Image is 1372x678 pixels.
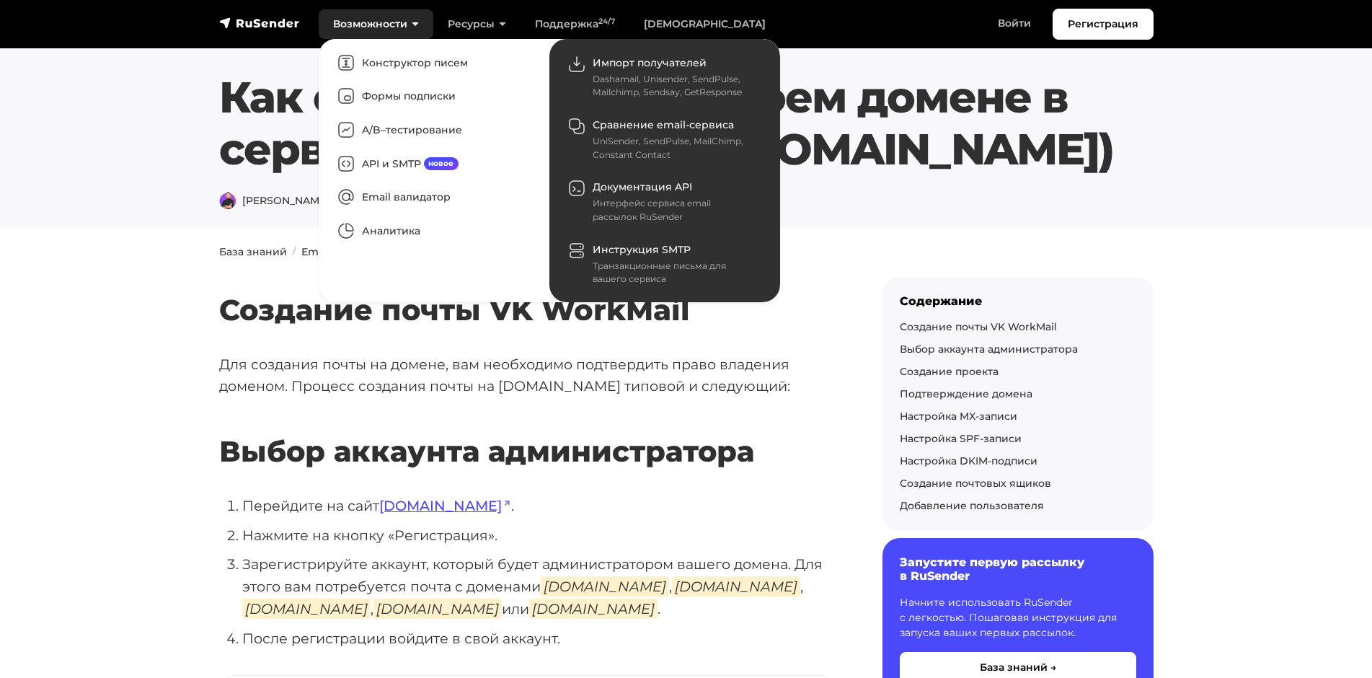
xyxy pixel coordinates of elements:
div: Содержание [900,294,1136,308]
div: Интерфейс сервиса email рассылок RuSender [593,197,756,224]
a: Аналитика [326,214,542,248]
a: Выбор аккаунта администратора [900,343,1078,356]
h6: Запустите первую рассылку в RuSender [900,555,1136,583]
p: Начните использовать RuSender с легкостью. Пошаговая инструкция для запуска ваших первых рассылок. [900,595,1136,640]
a: База знаний [219,245,287,258]
a: A/B–тестирование [326,113,542,147]
a: Настройка MX-записи [900,410,1017,423]
a: Формы подписки [326,80,542,114]
a: [DOMAIN_NAME] [379,497,511,514]
a: Подтверждение домена [900,387,1032,400]
h1: Как создать почту на своем домене в сервисе VK WorkMail ([DOMAIN_NAME]) [219,71,1154,175]
a: Возможности [319,9,433,39]
em: [DOMAIN_NAME] [529,599,658,619]
span: Сравнение email-сервиса [593,118,734,131]
li: Зарегистрируйте аккаунт, который будет администратором вашего домена. Для этого вам потребуется п... [242,553,836,620]
em: [DOMAIN_NAME] [373,599,502,619]
a: Поддержка24/7 [521,9,629,39]
a: Войти [983,9,1045,38]
a: Сравнение email-сервиса UniSender, SendPulse, MailChimp, Constant Contact [557,108,773,170]
a: Конструктор писем [326,46,542,80]
a: Настройка DKIM-подписи [900,454,1037,467]
em: [DOMAIN_NAME] [672,576,800,596]
span: Импорт получателей [593,56,707,69]
a: Импорт получателей Dashamail, Unisender, SendPulse, Mailchimp, Sendsay, GetResponse [557,46,773,108]
p: Для создания почты на домене, вам необходимо подтвердить право владения доменом. Процесс создания... [219,353,836,397]
span: Документация API [593,180,692,193]
h2: Создание почты VK WorkMail [219,250,836,327]
li: После регистрации войдите в свой аккаунт. [242,628,836,650]
a: Создание почтовых ящиков [900,477,1051,490]
span: [PERSON_NAME] [219,194,329,207]
a: Создание почты VK WorkMail [900,320,1057,333]
li: Перейдите на сайт . [242,495,836,517]
a: Добавление пользователя [900,499,1044,512]
a: Создание проекта [900,365,999,378]
a: Email валидатор [326,181,542,215]
span: Инструкция SMTP [593,243,691,256]
div: Dashamail, Unisender, SendPulse, Mailchimp, Sendsay, GetResponse [593,73,756,100]
a: Email рассылки [301,245,385,258]
a: Регистрация [1053,9,1154,40]
em: [DOMAIN_NAME] [541,576,669,596]
nav: breadcrumb [211,245,1162,260]
em: [DOMAIN_NAME] [242,599,371,619]
div: Транзакционные письма для вашего сервиса [593,260,756,286]
a: Ресурсы [433,9,521,39]
h2: Выбор аккаунта администратора [219,392,836,469]
a: Документация API Интерфейс сервиса email рассылок RuSender [557,171,773,233]
img: RuSender [219,16,300,30]
li: Нажмите на кнопку «Регистрация». [242,524,836,547]
div: UniSender, SendPulse, MailChimp, Constant Contact [593,135,756,162]
a: Инструкция SMTP Транзакционные письма для вашего сервиса [557,233,773,295]
sup: 24/7 [598,17,615,26]
span: новое [424,157,459,170]
a: [DEMOGRAPHIC_DATA] [629,9,780,39]
a: API и SMTPновое [326,147,542,181]
a: Настройка SPF-записи [900,432,1022,445]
